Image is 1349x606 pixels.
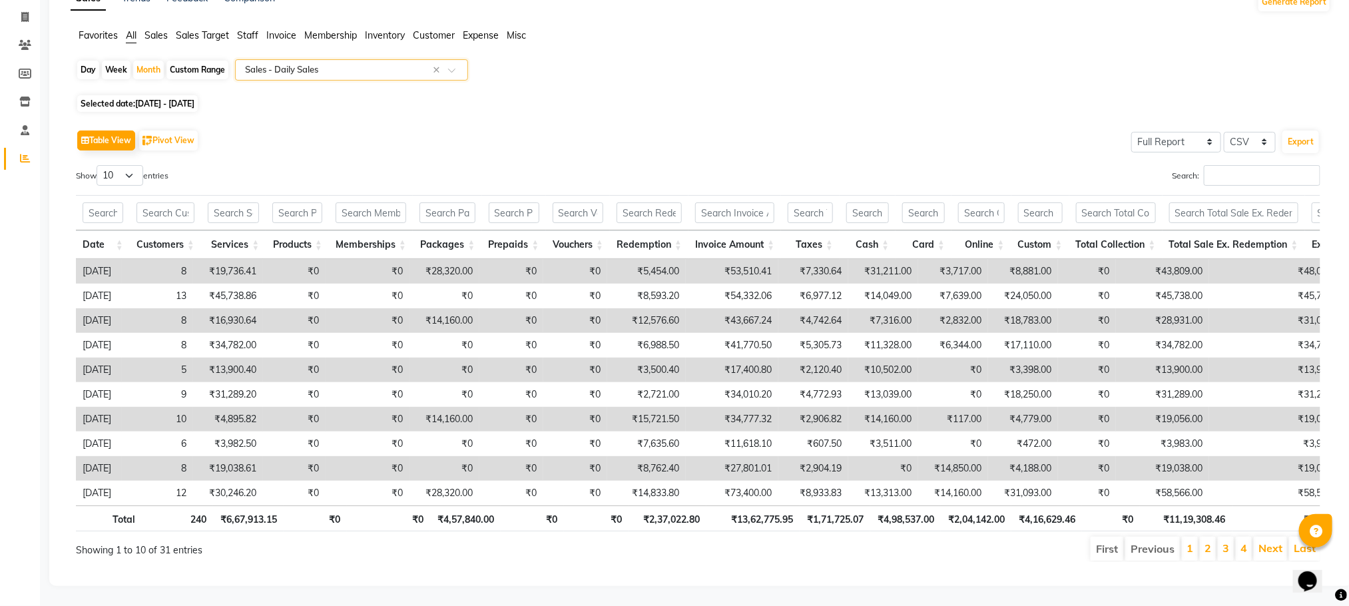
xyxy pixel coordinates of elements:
td: ₹5,305.73 [778,333,848,358]
td: ₹0 [1058,407,1116,432]
td: ₹13,900.00 [1116,358,1209,382]
td: ₹0 [543,456,607,481]
td: ₹0 [326,308,409,333]
td: ₹19,056.00 [1116,407,1209,432]
td: ₹28,320.00 [409,259,479,284]
input: Search Services [208,202,260,223]
td: 13 [122,284,193,308]
td: ₹0 [479,382,543,407]
th: ₹4,98,537.00 [870,505,941,531]
span: Sales [144,29,168,41]
td: ₹8,881.00 [988,259,1058,284]
td: ₹0 [326,358,409,382]
th: ₹2,04,142.00 [941,505,1011,531]
th: ₹0 [284,505,347,531]
a: Last [1294,541,1316,555]
td: ₹0 [326,407,409,432]
input: Search Prepaids [489,202,539,223]
td: ₹0 [479,432,543,456]
td: ₹13,313.00 [848,481,918,505]
td: ₹2,721.00 [607,382,686,407]
th: Cash: activate to sort column ascending [840,230,896,259]
td: [DATE] [76,456,122,481]
td: ₹0 [409,284,479,308]
td: ₹0 [326,259,409,284]
td: ₹0 [409,432,479,456]
td: ₹6,977.12 [778,284,848,308]
td: [DATE] [76,481,122,505]
td: ₹28,320.00 [409,481,479,505]
td: ₹8,933.83 [778,481,848,505]
td: [DATE] [76,284,122,308]
td: ₹0 [263,333,326,358]
td: 8 [122,308,193,333]
td: ₹0 [543,333,607,358]
td: ₹0 [543,358,607,382]
td: ₹14,049.00 [848,284,918,308]
span: Inventory [365,29,405,41]
a: 1 [1187,541,1193,555]
td: ₹3,398.00 [988,358,1058,382]
td: ₹0 [326,284,409,308]
td: ₹14,160.00 [848,407,918,432]
th: Invoice Amount: activate to sort column ascending [688,230,781,259]
td: ₹117.00 [918,407,988,432]
th: ₹6,67,913.15 [213,505,284,531]
input: Search Redemption [617,202,682,223]
td: ₹7,635.60 [607,432,686,456]
td: ₹17,400.80 [686,358,778,382]
td: 12 [122,481,193,505]
td: ₹0 [263,407,326,432]
td: ₹0 [543,432,607,456]
div: Week [102,61,131,79]
td: ₹41,770.50 [686,333,778,358]
label: Search: [1172,165,1320,186]
td: ₹0 [326,333,409,358]
td: ₹0 [263,358,326,382]
img: pivot.png [142,136,152,146]
button: Table View [77,131,135,151]
td: ₹0 [1058,284,1116,308]
td: ₹0 [918,382,988,407]
div: Showing 1 to 10 of 31 entries [76,535,583,557]
td: ₹43,809.00 [1116,259,1209,284]
td: ₹0 [409,382,479,407]
td: ₹12,576.60 [607,308,686,333]
th: ₹13,62,775.95 [706,505,800,531]
td: ₹19,038.00 [1116,456,1209,481]
td: ₹14,850.00 [918,456,988,481]
td: 5 [122,358,193,382]
td: ₹3,500.40 [607,358,686,382]
th: Card: activate to sort column ascending [896,230,951,259]
select: Showentries [97,165,143,186]
td: ₹0 [409,333,479,358]
span: Selected date: [77,95,198,112]
span: All [126,29,136,41]
th: Redemption: activate to sort column ascending [610,230,688,259]
td: ₹2,832.00 [918,308,988,333]
span: Invoice [266,29,296,41]
td: ₹34,777.32 [686,407,778,432]
td: [DATE] [76,333,122,358]
td: ₹15,721.50 [607,407,686,432]
td: ₹14,160.00 [409,308,479,333]
td: ₹34,782.00 [1116,333,1209,358]
td: [DATE] [76,358,122,382]
th: Memberships: activate to sort column ascending [329,230,413,259]
a: 2 [1205,541,1211,555]
th: Total [76,505,142,531]
th: ₹2,37,022.80 [629,505,706,531]
td: ₹472.00 [988,432,1058,456]
td: ₹0 [409,358,479,382]
td: ₹2,904.19 [778,456,848,481]
input: Search Packages [419,202,475,223]
span: Misc [507,29,526,41]
td: ₹14,160.00 [409,407,479,432]
td: ₹0 [263,284,326,308]
td: ₹0 [479,333,543,358]
input: Search Total Collection [1076,202,1156,223]
th: Services: activate to sort column ascending [201,230,266,259]
label: Show entries [76,165,168,186]
td: ₹0 [1058,308,1116,333]
input: Search Date [83,202,123,223]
